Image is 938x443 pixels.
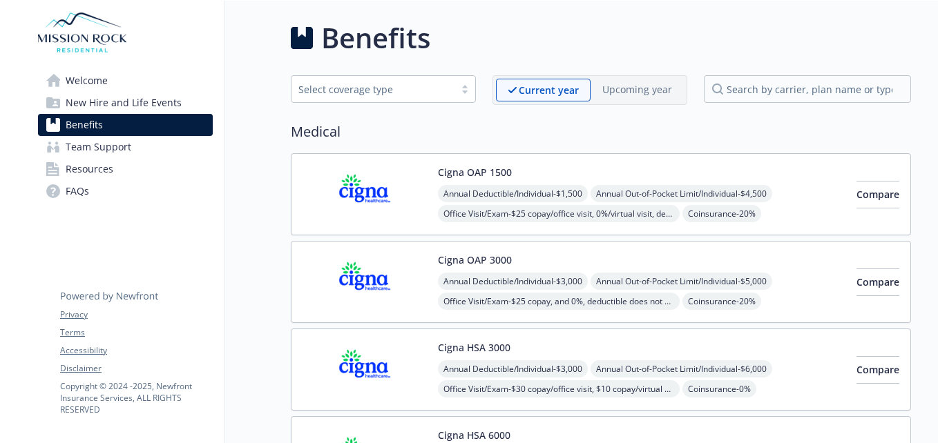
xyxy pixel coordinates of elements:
span: Compare [856,188,899,201]
span: Annual Out-of-Pocket Limit/Individual - $5,000 [591,273,772,290]
span: Coinsurance - 20% [682,205,761,222]
span: Resources [66,158,113,180]
input: search by carrier, plan name or type [704,75,911,103]
button: Cigna HSA 6000 [438,428,510,442]
button: Compare [856,356,899,384]
span: Annual Out-of-Pocket Limit/Individual - $4,500 [591,185,772,202]
span: Welcome [66,70,108,92]
button: Cigna OAP 1500 [438,165,512,179]
button: Cigna HSA 3000 [438,340,510,355]
span: Team Support [66,136,131,158]
img: CIGNA carrier logo [303,165,427,224]
span: Office Visit/Exam - $30 copay/office visit, $10 copay/virtual visit [438,380,680,397]
a: Terms [60,326,212,339]
a: Team Support [38,136,213,158]
a: Privacy [60,308,212,321]
a: Accessibility [60,344,212,357]
img: CIGNA carrier logo [303,253,427,311]
h2: Medical [291,121,911,142]
p: Copyright © 2024 - 2025 , Newfront Insurance Services, ALL RIGHTS RESERVED [60,380,212,415]
a: New Hire and Life Events [38,92,213,114]
a: FAQs [38,180,213,202]
a: Resources [38,158,213,180]
span: Coinsurance - 0% [682,380,756,397]
span: Coinsurance - 20% [682,293,761,310]
span: FAQs [66,180,89,202]
span: Office Visit/Exam - $25 copay, and 0%, deductible does not apply [438,293,680,310]
span: Office Visit/Exam - $25 copay/office visit, 0%/virtual visit, deductible does not apply [438,205,680,222]
span: New Hire and Life Events [66,92,182,114]
a: Disclaimer [60,362,212,375]
span: Compare [856,363,899,376]
span: Annual Deductible/Individual - $1,500 [438,185,588,202]
p: Current year [519,83,579,97]
span: Annual Out-of-Pocket Limit/Individual - $6,000 [591,360,772,377]
span: Annual Deductible/Individual - $3,000 [438,360,588,377]
img: CIGNA carrier logo [303,340,427,399]
button: Cigna OAP 3000 [438,253,512,267]
span: Upcoming year [591,79,684,101]
span: Compare [856,275,899,288]
button: Compare [856,268,899,296]
div: Select coverage type [298,82,448,97]
a: Welcome [38,70,213,92]
p: Upcoming year [602,82,672,97]
h1: Benefits [321,17,430,59]
a: Benefits [38,114,213,136]
span: Benefits [66,114,103,136]
button: Compare [856,181,899,208]
span: Annual Deductible/Individual - $3,000 [438,273,588,290]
